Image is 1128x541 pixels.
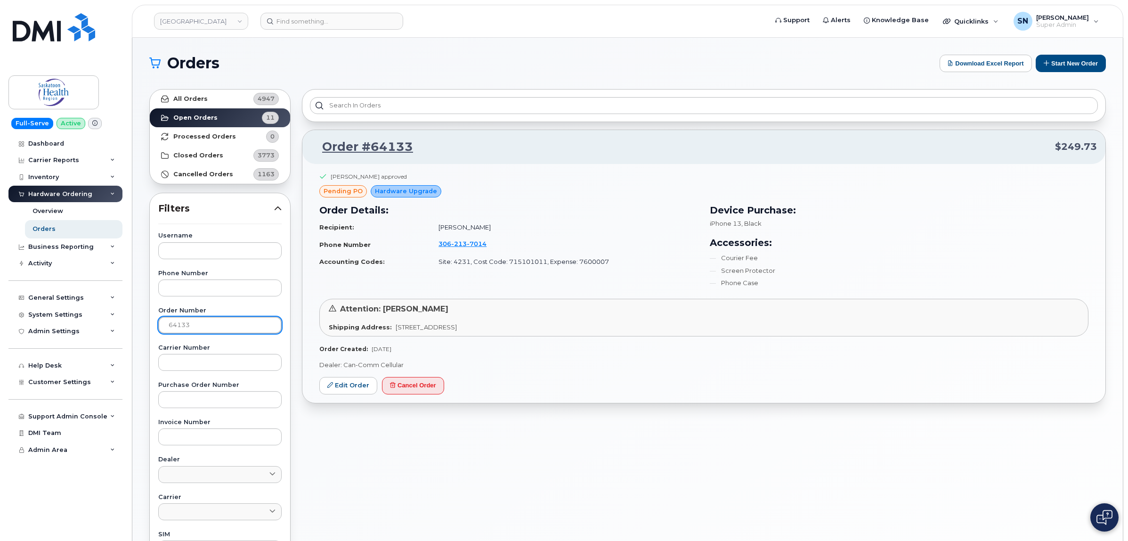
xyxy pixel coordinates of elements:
label: Carrier Number [158,345,282,351]
label: SIM [158,532,282,538]
label: Order Number [158,308,282,314]
p: Dealer: Can-Comm Cellular [319,361,1088,369]
button: Start New Order [1036,55,1106,72]
h3: Accessories: [710,236,1089,250]
label: Username [158,233,282,239]
h3: Device Purchase: [710,203,1089,217]
span: , Black [741,220,762,227]
a: Edit Order [319,377,377,394]
label: Purchase Order Number [158,382,282,388]
span: 3773 [258,151,275,160]
label: Carrier [158,494,282,500]
strong: Cancelled Orders [173,171,233,178]
a: Open Orders11 [150,108,290,127]
a: Processed Orders0 [150,127,290,146]
strong: All Orders [173,95,208,103]
td: Site: 4231, Cost Code: 715101011, Expense: 7600007 [430,254,698,270]
input: Search in orders [310,97,1098,114]
li: Phone Case [710,279,1089,287]
span: [DATE] [372,345,391,352]
strong: Order Created: [319,345,368,352]
img: Open chat [1096,510,1112,525]
strong: Accounting Codes: [319,258,385,265]
strong: Recipient: [319,223,354,231]
button: Download Excel Report [940,55,1032,72]
td: [PERSON_NAME] [430,219,698,236]
strong: Shipping Address: [329,323,392,331]
span: Orders [167,56,219,70]
span: pending PO [324,187,363,196]
span: 11 [266,113,275,122]
li: Screen Protector [710,266,1089,275]
label: Phone Number [158,270,282,277]
span: 4947 [258,94,275,103]
strong: Processed Orders [173,133,236,140]
span: 213 [451,240,467,247]
li: Courier Fee [710,254,1089,262]
a: Closed Orders3773 [150,146,290,165]
button: Cancel Order [382,377,444,394]
strong: Closed Orders [173,152,223,159]
span: 0 [270,132,275,141]
span: Attention: [PERSON_NAME] [340,304,448,313]
label: Invoice Number [158,419,282,426]
span: Filters [158,202,274,215]
strong: Phone Number [319,241,371,248]
a: Cancelled Orders1163 [150,165,290,184]
span: iPhone 13 [710,220,741,227]
span: 306 [438,240,487,247]
h3: Order Details: [319,203,698,217]
span: $249.73 [1055,140,1097,154]
span: 7014 [467,240,487,247]
span: [STREET_ADDRESS] [396,323,457,331]
a: All Orders4947 [150,90,290,108]
label: Dealer [158,457,282,463]
span: 1163 [258,170,275,179]
a: 3062137014 [438,240,498,247]
strong: Open Orders [173,114,218,122]
a: Order #64133 [311,139,413,156]
div: [PERSON_NAME] approved [331,172,407,180]
span: Hardware Upgrade [375,187,437,196]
